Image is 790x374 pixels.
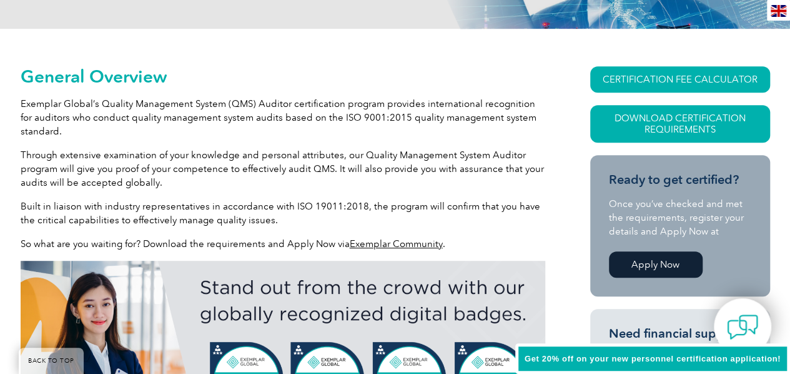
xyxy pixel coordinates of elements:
[609,326,751,357] h3: Need financial support from your employer?
[21,97,545,138] p: Exemplar Global’s Quality Management System (QMS) Auditor certification program provides internat...
[21,66,545,86] h2: General Overview
[21,200,545,227] p: Built in liaison with industry representatives in accordance with ISO 19011:2018, the program wil...
[771,5,786,17] img: en
[350,238,443,250] a: Exemplar Community
[727,311,758,343] img: contact-chat.png
[525,354,781,363] span: Get 20% off on your new personnel certification application!
[609,251,703,278] a: Apply Now
[21,237,545,251] p: So what are you waiting for? Download the requirements and Apply Now via .
[590,105,770,143] a: Download Certification Requirements
[609,172,751,188] h3: Ready to get certified?
[590,66,770,93] a: CERTIFICATION FEE CALCULATOR
[609,197,751,238] p: Once you’ve checked and met the requirements, register your details and Apply Now at
[21,148,545,190] p: Through extensive examination of your knowledge and personal attributes, our Quality Management S...
[19,348,84,374] a: BACK TO TOP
